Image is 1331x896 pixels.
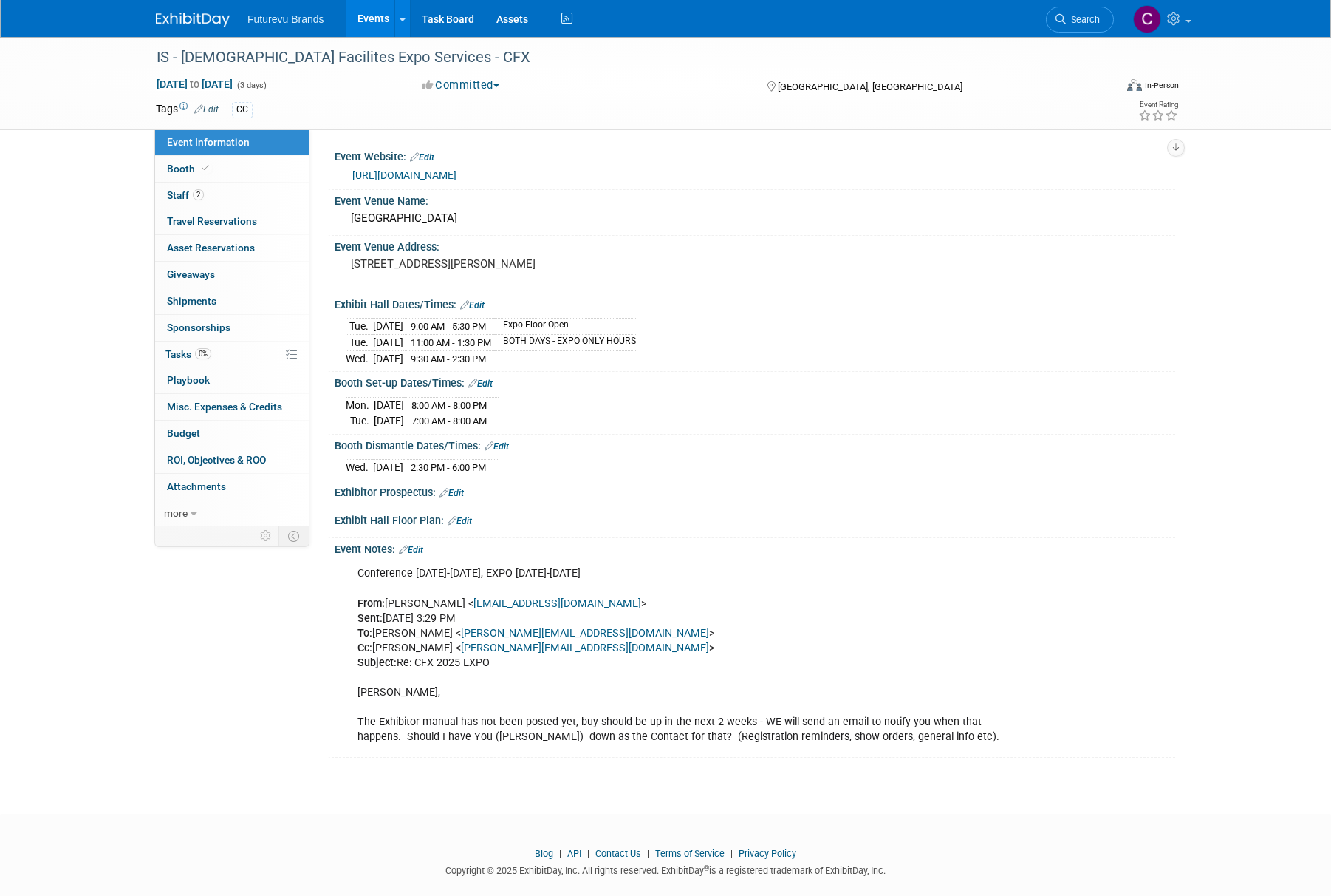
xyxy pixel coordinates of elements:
img: CHERYL CLOWES [1133,5,1161,33]
span: | [727,848,736,859]
span: 9:00 AM - 5:30 PM [411,321,486,332]
td: BOTH DAYS - EXPO ONLY HOURS [494,335,636,351]
a: Misc. Expenses & Credits [155,394,309,420]
a: Edit [410,152,434,163]
a: Blog [535,848,553,859]
td: Tue. [346,335,373,351]
a: Travel Reservations [155,208,309,234]
button: Committed [417,78,505,93]
td: Toggle Event Tabs [279,526,309,546]
span: 8:00 AM - 8:00 PM [411,400,487,411]
img: ExhibitDay [156,13,230,27]
i: Booth reservation complete [202,164,209,172]
sup: ® [704,864,709,872]
span: 9:30 AM - 2:30 PM [411,353,486,364]
span: | [584,848,593,859]
div: Event Rating [1138,101,1178,109]
span: (3 days) [236,81,267,90]
b: From: [357,597,385,610]
td: Tue. [346,413,374,429]
td: Tags [156,101,219,118]
div: Exhibit Hall Dates/Times: [335,293,1175,313]
a: Edit [460,300,485,310]
td: Personalize Event Tab Strip [253,526,279,546]
span: more [164,507,188,519]
span: | [555,848,565,859]
span: Budget [167,427,200,439]
div: IS - [DEMOGRAPHIC_DATA] Facilites Expo Services - CFX [151,44,1092,71]
a: Edit [399,545,423,555]
td: Wed. [346,350,373,366]
a: Asset Reservations [155,235,309,261]
span: ROI, Objectives & ROO [167,454,266,466]
div: CC [232,102,253,118]
span: 0% [195,348,211,359]
span: Playbook [167,374,210,386]
td: [DATE] [373,350,403,366]
span: Search [1066,14,1100,25]
a: Edit [468,379,493,389]
a: ROI, Objectives & ROO [155,447,309,473]
span: Staff [167,189,204,201]
a: Search [1046,7,1114,33]
div: Exhibitor Prospectus: [335,481,1175,500]
div: Event Format [1027,77,1179,99]
pre: [STREET_ADDRESS][PERSON_NAME] [351,257,668,271]
a: Event Information [155,129,309,155]
div: [GEOGRAPHIC_DATA] [346,207,1164,230]
a: Staff2 [155,183,309,208]
span: 2:30 PM - 6:00 PM [411,462,486,473]
a: [PERSON_NAME][EMAIL_ADDRESS][DOMAIN_NAME] [461,642,709,654]
a: Privacy Policy [739,848,796,859]
span: 2 [193,189,204,200]
td: [DATE] [373,335,403,351]
td: [DATE] [374,397,404,413]
a: Playbook [155,367,309,393]
td: Mon. [346,397,374,413]
span: Shipments [167,295,216,307]
span: Travel Reservations [167,215,257,227]
a: Tasks0% [155,342,309,367]
td: [DATE] [373,460,403,475]
a: Budget [155,421,309,447]
div: Exhibit Hall Floor Plan: [335,509,1175,529]
a: API [567,848,581,859]
a: Sponsorships [155,315,309,341]
span: Booth [167,163,212,174]
span: Event Information [167,136,250,148]
td: [DATE] [373,319,403,335]
a: [PERSON_NAME][EMAIL_ADDRESS][DOMAIN_NAME] [461,627,709,639]
span: 7:00 AM - 8:00 AM [411,415,487,427]
td: [DATE] [374,413,404,429]
b: To: [357,627,372,639]
a: Edit [448,516,472,526]
td: Tue. [346,319,373,335]
a: Attachments [155,474,309,500]
span: [DATE] [DATE] [156,78,233,91]
div: Event Venue Name: [335,190,1175,208]
div: Conference [DATE]-[DATE], EXPO [DATE]-[DATE] [PERSON_NAME] < > [DATE] 3:29 PM [PERSON_NAME] < > [... [347,559,1013,752]
span: Futurevu Brands [247,13,324,25]
td: Wed. [346,460,373,475]
a: Edit [194,104,219,115]
span: Attachments [167,481,226,492]
div: Booth Set-up Dates/Times: [335,372,1175,391]
div: In-Person [1144,80,1179,91]
img: Format-Inperson.png [1127,79,1142,91]
span: Misc. Expenses & Credits [167,401,282,413]
span: Tasks [165,348,211,360]
a: more [155,500,309,526]
a: [URL][DOMAIN_NAME] [352,169,456,181]
span: Giveaways [167,268,215,280]
div: Booth Dismantle Dates/Times: [335,435,1175,454]
a: Edit [439,488,464,498]
span: | [643,848,653,859]
a: Shipments [155,288,309,314]
div: Event Website: [335,146,1175,165]
a: Giveaways [155,262,309,288]
b: Subject: [357,656,397,669]
a: Edit [485,441,509,452]
a: Contact Us [595,848,641,859]
b: Sent: [357,612,383,625]
div: Event Notes: [335,538,1175,557]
